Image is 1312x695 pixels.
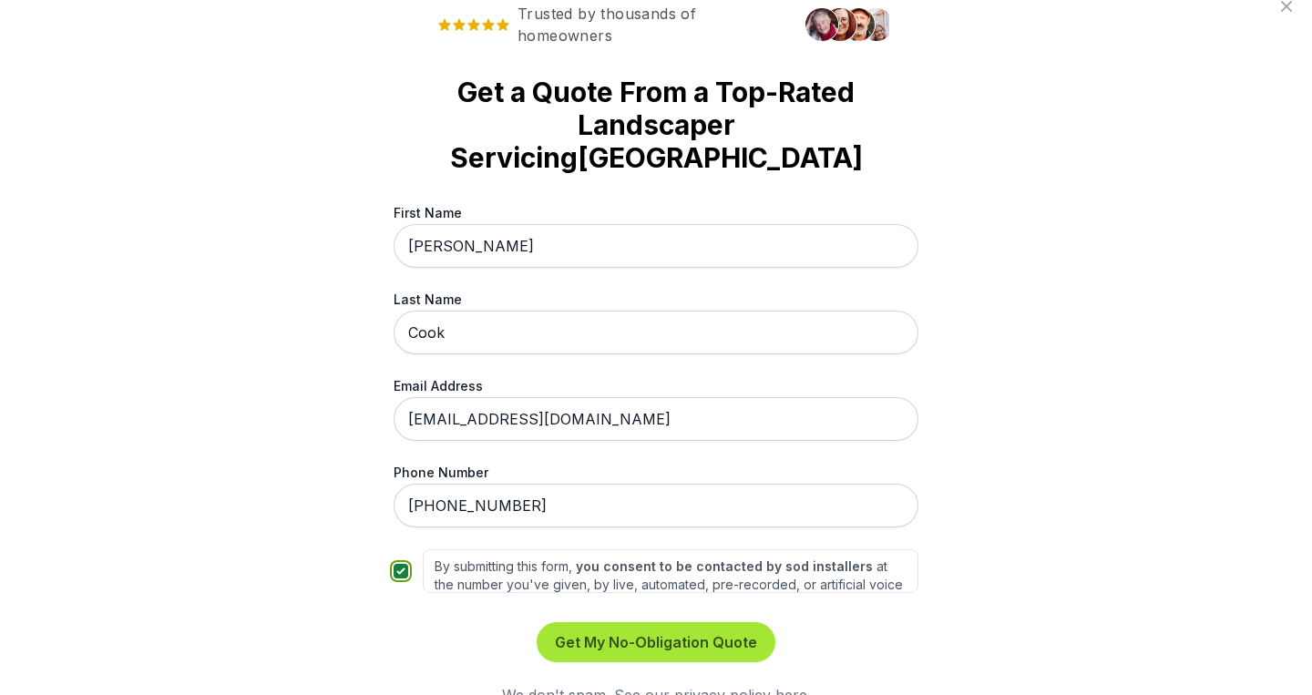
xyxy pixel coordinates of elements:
[423,76,889,174] strong: Get a Quote From a Top-Rated Landscaper Servicing [GEOGRAPHIC_DATA]
[394,203,918,222] label: First Name
[576,558,873,574] strong: you consent to be contacted by sod installers
[394,311,918,354] input: Last Name
[394,224,918,268] input: First Name
[423,549,918,593] label: By submitting this form, at the number you've given, by live, automated, pre-recorded, or artific...
[394,463,918,482] label: Phone Number
[423,3,794,46] span: Trusted by thousands of homeowners
[394,376,918,395] label: Email Address
[394,484,918,527] input: 555-555-5555
[537,622,775,662] button: Get My No-Obligation Quote
[394,290,918,309] label: Last Name
[394,397,918,441] input: me@gmail.com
